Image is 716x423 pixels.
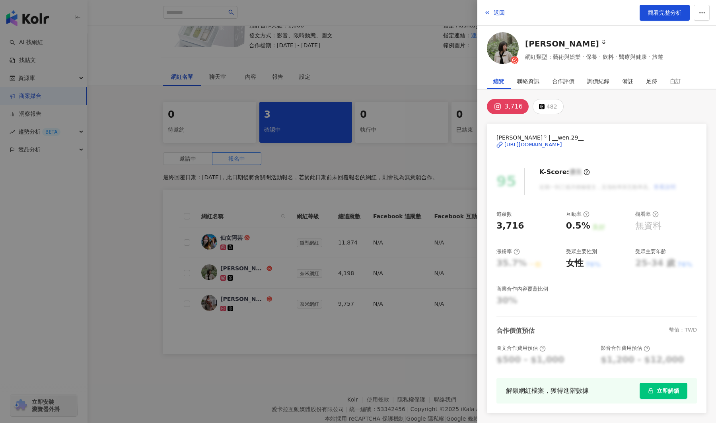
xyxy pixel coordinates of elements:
button: 返回 [484,5,505,21]
button: 立即解鎖 [640,383,687,399]
div: 解鎖網紅檔案，獲得進階數據 [506,386,589,396]
div: 商業合作內容覆蓋比例 [496,285,548,293]
div: 合作評價 [552,73,574,89]
div: 受眾主要年齡 [635,248,666,255]
span: 返回 [494,10,505,16]
span: 觀看完整分析 [648,10,681,16]
div: [URL][DOMAIN_NAME] [504,141,562,148]
div: 總覽 [493,73,504,89]
div: 幣值：TWD [669,326,697,335]
div: K-Score : [539,168,590,177]
a: KOL Avatar [487,32,519,67]
button: 3,716 [487,99,529,114]
div: 3,716 [504,101,523,112]
span: 網紅類型：藝術與娛樂 · 保養 · 飲料 · 醫療與健康 · 旅遊 [525,52,663,61]
div: 482 [547,101,557,112]
button: 482 [533,99,564,114]
div: 追蹤數 [496,211,512,218]
div: 聯絡資訊 [517,73,539,89]
div: 女性 [566,257,584,270]
div: 足跡 [646,73,657,89]
a: [PERSON_NAME] ᵕ̈ [525,38,663,49]
div: 觀看率 [635,211,659,218]
div: 0.5% [566,220,590,232]
div: 合作價值預估 [496,326,535,335]
div: 圖文合作費用預估 [496,345,546,352]
div: 影音合作費用預估 [601,345,650,352]
span: 立即解鎖 [657,388,679,394]
div: 漲粉率 [496,248,520,255]
div: 3,716 [496,220,524,232]
div: 無資料 [635,220,662,232]
div: 受眾主要性別 [566,248,597,255]
a: 觀看完整分析 [640,5,690,21]
div: 備註 [622,73,633,89]
img: KOL Avatar [487,32,519,64]
div: 詢價紀錄 [587,73,609,89]
span: [PERSON_NAME] ᵕ̈ | __wen.29__ [496,133,697,142]
div: 互動率 [566,211,590,218]
span: lock [648,388,654,394]
a: [URL][DOMAIN_NAME] [496,141,697,148]
div: 自訂 [670,73,681,89]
